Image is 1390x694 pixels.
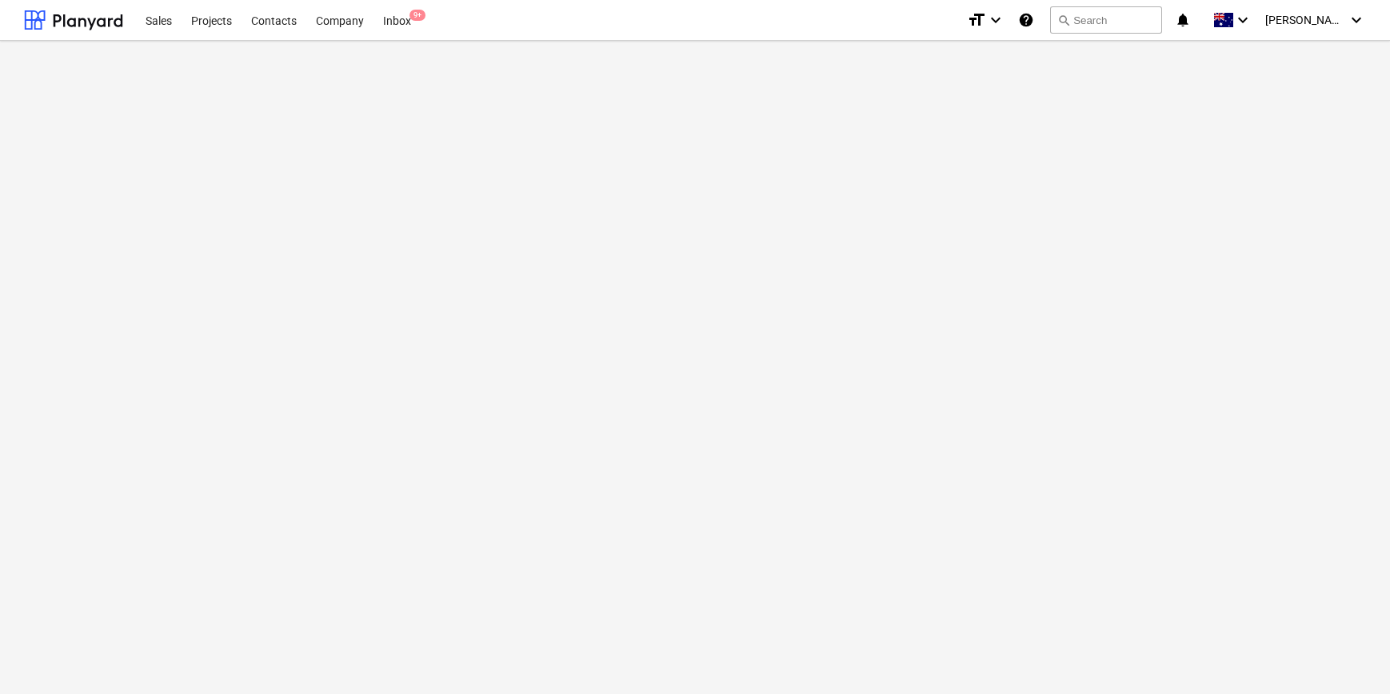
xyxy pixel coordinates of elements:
[1057,14,1070,26] span: search
[986,10,1005,30] i: keyboard_arrow_down
[1175,10,1191,30] i: notifications
[1233,10,1252,30] i: keyboard_arrow_down
[409,10,425,21] span: 9+
[967,10,986,30] i: format_size
[1347,10,1366,30] i: keyboard_arrow_down
[1050,6,1162,34] button: Search
[1265,14,1345,26] span: [PERSON_NAME]
[1018,10,1034,30] i: Knowledge base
